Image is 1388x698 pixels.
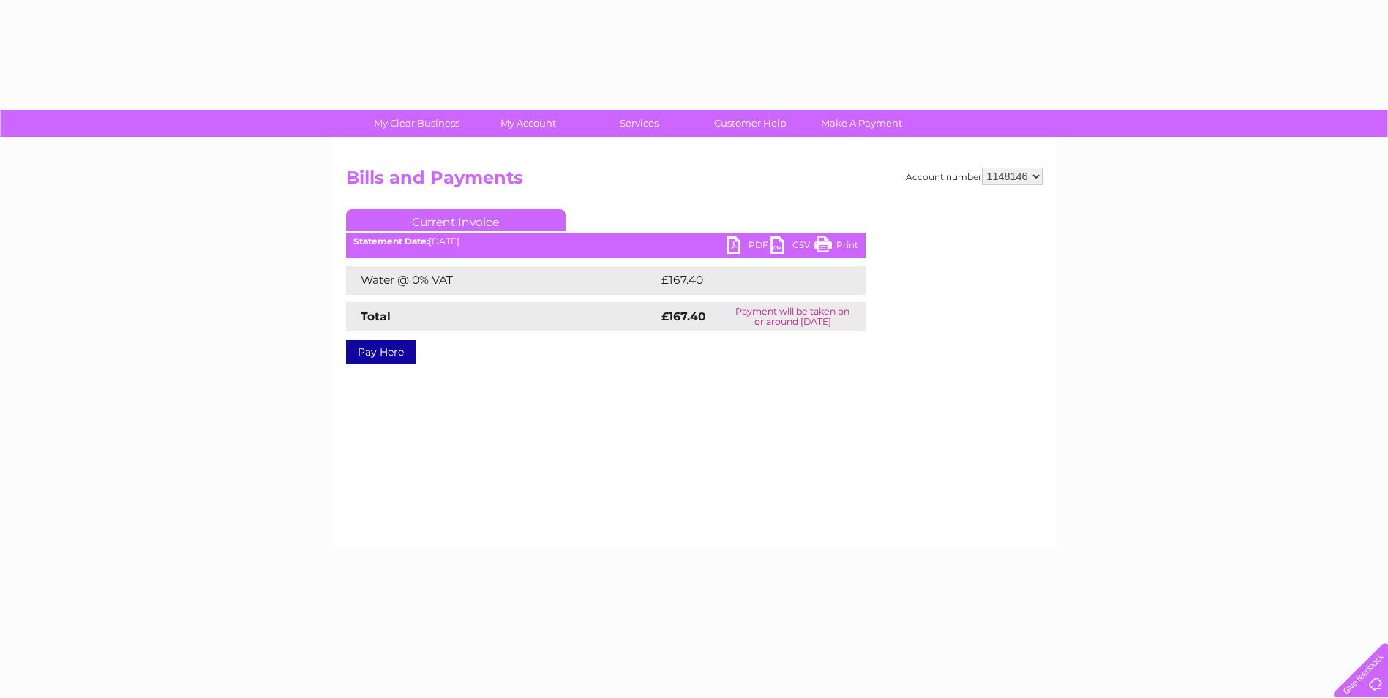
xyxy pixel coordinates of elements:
[727,236,770,258] a: PDF
[356,110,477,137] a: My Clear Business
[353,236,429,247] b: Statement Date:
[346,236,866,247] div: [DATE]
[814,236,858,258] a: Print
[658,266,839,295] td: £167.40
[346,168,1043,195] h2: Bills and Payments
[468,110,588,137] a: My Account
[720,302,866,331] td: Payment will be taken on or around [DATE]
[361,309,391,323] strong: Total
[346,340,416,364] a: Pay Here
[661,309,706,323] strong: £167.40
[906,168,1043,185] div: Account number
[346,209,566,231] a: Current Invoice
[346,266,658,295] td: Water @ 0% VAT
[579,110,699,137] a: Services
[770,236,814,258] a: CSV
[801,110,922,137] a: Make A Payment
[690,110,811,137] a: Customer Help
